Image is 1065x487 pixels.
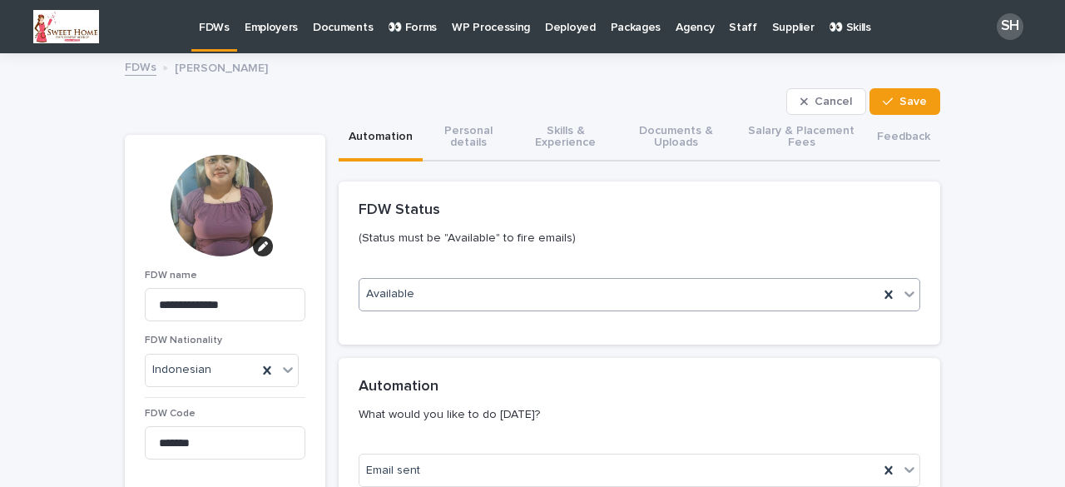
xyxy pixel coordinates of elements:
button: Automation [339,115,423,162]
span: Email sent [366,462,420,480]
button: Personal details [423,115,514,162]
h2: FDW Status [359,201,440,220]
button: Feedback [867,115,940,162]
span: FDW name [145,271,197,281]
button: Cancel [786,88,866,115]
button: Salary & Placement Fees [736,115,867,162]
span: Cancel [815,96,852,107]
span: Indonesian [152,363,211,377]
button: Save [869,88,940,115]
h2: Automation [359,378,438,396]
p: (Status must be "Available" to fire emails) [359,231,914,246]
img: cMHdMgbPeGsQW7Pu-b72fGHWnehkNo0O1DPqxg-dcik [33,10,99,43]
span: Save [899,96,927,107]
button: Documents & Uploads [617,115,736,162]
span: FDW Code [145,409,196,419]
span: FDW Nationality [145,335,222,345]
span: Available [366,286,414,303]
a: FDWs [125,57,156,76]
div: SH [997,13,1023,40]
p: [PERSON_NAME] [175,57,268,76]
button: Skills & Experience [514,115,617,162]
p: What would you like to do [DATE]? [359,407,914,422]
